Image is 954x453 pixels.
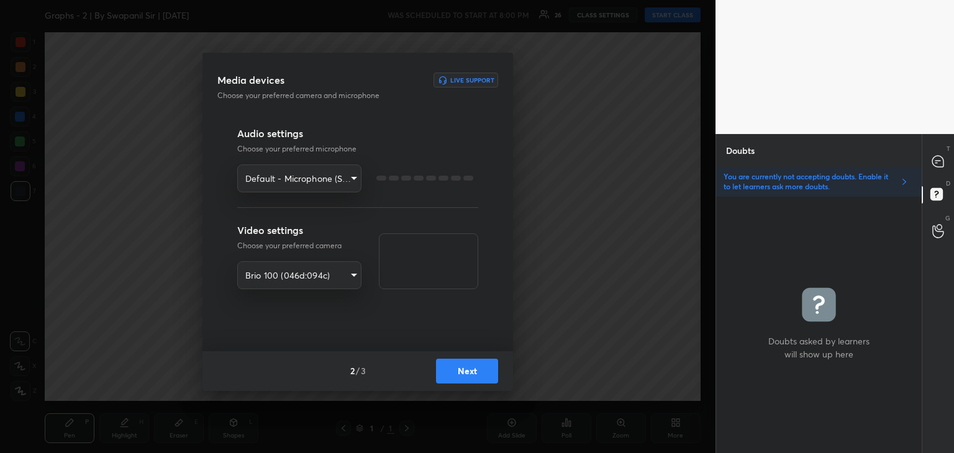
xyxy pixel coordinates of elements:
h3: Video settings [237,223,361,238]
p: T [947,144,950,153]
div: Default - Microphone (Sennheiser Profile) (1377:1100) [237,164,361,192]
div: Default - Microphone (Sennheiser Profile) (1377:1100) [237,261,361,289]
div: grid [716,197,922,453]
h4: / [356,364,360,377]
h6: Live Support [450,77,494,83]
p: Choose your preferred microphone [237,143,478,155]
h4: 3 [361,364,366,377]
button: Next [436,359,498,383]
p: G [945,213,950,223]
h3: Media devices [217,73,284,87]
h4: 2 [350,364,355,377]
p: D [946,179,950,188]
p: You are currently not accepting doubts. Enable it to let learners ask more doubts. [724,172,894,192]
h3: Audio settings [237,126,478,141]
p: Doubts [716,134,765,167]
p: Choose your preferred camera and microphone [217,90,419,101]
p: Choose your preferred camera [237,240,361,251]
